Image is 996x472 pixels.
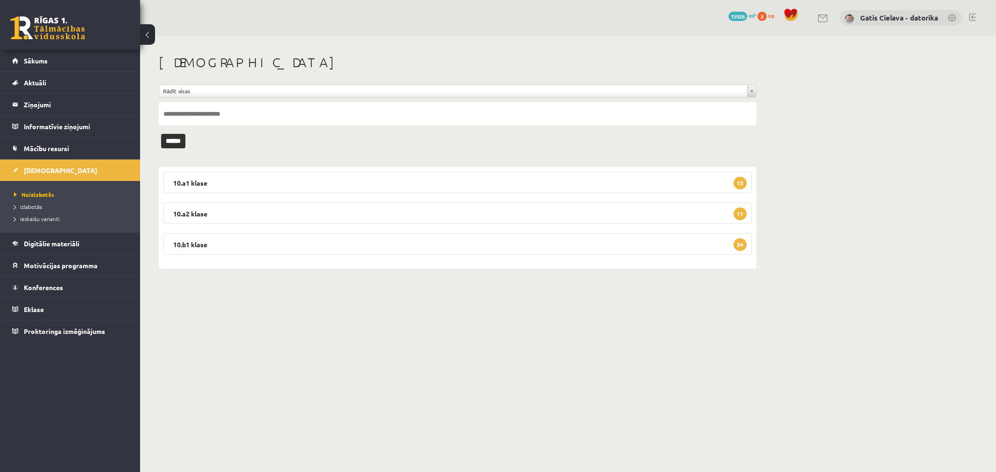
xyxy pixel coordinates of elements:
[734,208,747,220] span: 11
[163,85,744,97] span: Rādīt visas
[10,16,85,40] a: Rīgas 1. Tālmācības vidusskola
[24,78,46,87] span: Aktuāli
[757,12,767,21] span: 2
[12,50,128,71] a: Sākums
[24,94,128,115] legend: Ziņojumi
[757,12,779,19] a: 2 xp
[734,177,747,189] span: 13
[12,94,128,115] a: Ziņojumi
[24,305,44,313] span: Eklase
[24,56,48,65] span: Sākums
[14,191,54,198] span: Neizlabotās
[12,277,128,298] a: Konferences
[734,238,747,251] span: 34
[24,116,128,137] legend: Informatīvie ziņojumi
[12,298,128,320] a: Eklase
[12,233,128,254] a: Digitālie materiāli
[12,160,128,181] a: [DEMOGRAPHIC_DATA]
[14,190,131,199] a: Neizlabotās
[163,233,752,255] legend: 10.b1 klase
[24,327,105,335] span: Proktoringa izmēģinājums
[14,215,131,223] a: Ieskaišu varianti
[159,85,756,97] a: Rādīt visas
[768,12,774,19] span: xp
[159,55,756,70] h1: [DEMOGRAPHIC_DATA]
[728,12,747,21] span: 15926
[749,12,756,19] span: mP
[24,239,79,248] span: Digitālie materiāli
[24,166,97,174] span: [DEMOGRAPHIC_DATA]
[24,283,63,292] span: Konferences
[845,14,854,23] img: Gatis Cielava - datorika
[12,320,128,342] a: Proktoringa izmēģinājums
[14,215,60,222] span: Ieskaišu varianti
[12,116,128,137] a: Informatīvie ziņojumi
[24,261,98,270] span: Motivācijas programma
[14,203,42,210] span: Izlabotās
[12,255,128,276] a: Motivācijas programma
[163,202,752,224] legend: 10.a2 klase
[12,72,128,93] a: Aktuāli
[728,12,756,19] a: 15926 mP
[860,13,938,22] a: Gatis Cielava - datorika
[24,144,69,153] span: Mācību resursi
[14,202,131,211] a: Izlabotās
[163,172,752,193] legend: 10.a1 klase
[12,138,128,159] a: Mācību resursi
